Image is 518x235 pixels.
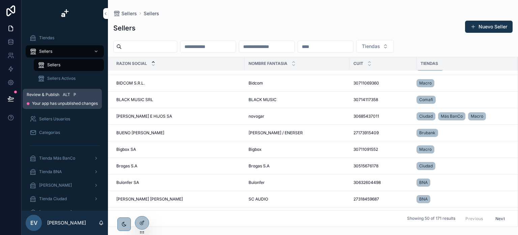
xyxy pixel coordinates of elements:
[438,112,465,120] a: Más BanCo
[249,147,345,152] a: Bigbox
[116,114,240,119] a: [PERSON_NAME] E HIJOS SA
[26,206,104,218] a: [PERSON_NAME]
[249,97,345,102] a: BLACK MUSIC
[419,114,433,119] span: Ciudad
[249,80,263,86] span: Bidcom
[353,130,412,136] a: 27173915409
[59,8,70,19] img: App logo
[353,196,379,202] span: 27318459687
[113,10,137,17] a: Sellers
[353,80,379,86] span: 30711069360
[116,180,139,185] span: Bulonfer SA
[407,216,455,221] span: Showing 50 of 171 results
[116,80,240,86] a: BIDCOM S.R.L.
[39,210,72,215] span: [PERSON_NAME]
[249,114,264,119] span: novogar
[416,177,510,188] a: BNA
[419,196,428,202] span: BNA
[116,163,137,169] span: Brogas S.A
[116,147,240,152] a: Bigbox SA
[116,114,172,119] span: [PERSON_NAME] E HIJOS SA
[249,130,345,136] a: [PERSON_NAME] / ENERSER
[47,62,60,68] span: Sellers
[113,23,136,33] h1: Sellers
[353,180,412,185] a: 30632604498
[419,130,435,136] span: Brubank
[416,78,510,89] a: Macro
[249,180,265,185] span: Bulonfer
[491,213,510,224] button: Next
[249,196,268,202] span: SC AUDIO
[249,147,262,152] span: Bigbox
[353,130,379,136] span: 27173915409
[47,219,86,226] p: [PERSON_NAME]
[416,179,430,187] a: BNA
[356,40,394,53] button: Select Button
[26,166,104,178] a: Tienda BNA
[419,97,433,102] span: Comafi
[362,43,380,50] span: Tiendas
[465,21,513,33] button: Nuevo Seller
[416,195,430,203] a: BNA
[416,162,435,170] a: Ciudad
[39,156,75,161] span: Tienda Más BanCo
[26,113,104,125] a: Sellers Usuarios
[39,196,67,202] span: Tienda Ciudad
[416,94,510,105] a: Comafi
[416,79,434,87] a: Macro
[63,92,70,97] span: Alt
[353,147,412,152] a: 30711091552
[22,27,108,211] div: scrollable content
[353,114,412,119] a: 30685437011
[34,72,104,85] a: Sellers Activos
[39,35,54,41] span: Tiendas
[416,112,435,120] a: Ciudad
[116,130,164,136] span: BUENO [PERSON_NAME]
[353,114,379,119] span: 30685437011
[32,101,98,106] span: Your app has unpublished changes
[353,97,378,102] span: 30714117358
[116,80,145,86] span: BIDCOM S.R.L.
[26,32,104,44] a: Tiendas
[416,144,510,155] a: Macro
[116,147,136,152] span: Bigbox SA
[34,86,104,98] a: Seller
[30,219,37,227] span: EV
[116,163,240,169] a: Brogas S.A
[116,97,153,102] span: BLACK MUSIC SRL
[26,193,104,205] a: Tienda Ciudad
[468,112,486,120] a: Macro
[116,130,240,136] a: BUENO [PERSON_NAME]
[27,92,59,97] span: Review & Publish
[26,179,104,191] a: [PERSON_NAME]
[419,80,432,86] span: Macro
[416,96,436,104] a: Comafi
[116,97,240,102] a: BLACK MUSIC SRL
[249,80,345,86] a: Bidcom
[249,163,269,169] span: Brogas S.A
[416,145,434,154] a: Macro
[116,61,147,66] span: Razon Social
[39,116,70,122] span: Sellers Usuarios
[39,169,62,174] span: Tienda BNA
[353,196,412,202] a: 27318459687
[353,97,412,102] a: 30714117358
[419,163,433,169] span: Ciudad
[249,97,277,102] span: BLACK MUSIC
[419,147,432,152] span: Macro
[416,129,438,137] a: Brubank
[144,10,159,17] a: Sellers
[421,61,438,66] span: Tiendas
[249,61,287,66] span: Nombre Fantasia
[249,114,345,119] a: novogar
[34,59,104,71] a: Sellers
[416,111,510,122] a: CiudadMás BanCoMacro
[116,196,240,202] a: [PERSON_NAME] [PERSON_NAME]
[353,180,381,185] span: 30632604498
[26,152,104,164] a: Tienda Más BanCo
[39,130,60,135] span: Categorias
[26,45,104,57] a: Sellers
[249,163,345,169] a: Brogas S.A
